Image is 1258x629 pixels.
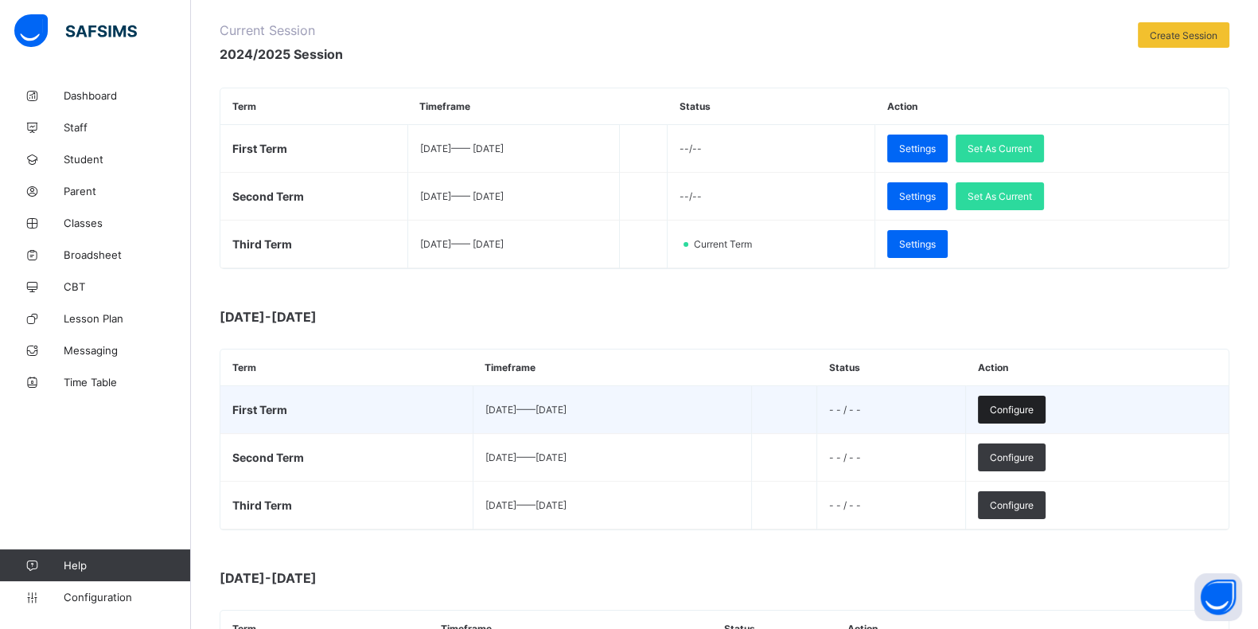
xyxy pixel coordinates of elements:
span: - - / - - [829,404,861,416]
span: Current Term [692,238,761,250]
th: Action [965,350,1229,386]
span: Third Term [232,498,292,512]
span: Staff [64,121,191,134]
span: Create Session [1150,29,1217,41]
span: [DATE]-[DATE] [220,570,538,586]
span: [DATE] —— [DATE] [420,190,504,202]
button: Open asap [1194,573,1242,621]
span: [DATE] —— [DATE] [485,499,567,511]
span: Second Term [232,451,304,464]
span: Configure [990,404,1034,416]
img: safsims [14,14,137,48]
td: --/-- [668,173,875,221]
span: Set As Current [968,190,1032,202]
span: Configure [990,451,1034,463]
span: Settings [899,143,936,154]
th: Status [816,350,965,386]
span: CBT [64,280,191,293]
span: Settings [899,238,936,250]
th: Term [220,88,407,125]
span: 2024/2025 Session [220,46,343,62]
span: [DATE] —— [DATE] [485,404,567,416]
span: First Term [232,142,287,155]
span: First Term [232,403,287,416]
th: Status [668,88,875,125]
span: Configuration [64,591,190,604]
span: Third Term [232,237,292,251]
span: Help [64,559,190,572]
span: - - / - - [829,499,861,511]
span: Lesson Plan [64,312,191,325]
span: Classes [64,217,191,229]
th: Timeframe [473,350,751,386]
span: [DATE] —— [DATE] [420,238,504,250]
span: Configure [990,499,1034,511]
span: [DATE] —— [DATE] [420,143,504,154]
span: Set As Current [968,143,1032,154]
span: Second Term [232,189,304,203]
th: Term [220,350,473,386]
th: Action [875,88,1229,125]
span: Time Table [64,376,191,389]
span: Broadsheet [64,248,191,261]
span: Settings [899,190,936,202]
span: - - / - - [829,451,861,463]
span: [DATE] —— [DATE] [485,451,567,463]
span: Parent [64,185,191,197]
th: Timeframe [407,88,619,125]
span: [DATE]-[DATE] [220,309,538,325]
span: Current Session [220,22,343,38]
span: Messaging [64,344,191,357]
span: Dashboard [64,89,191,102]
td: --/-- [668,125,875,173]
span: Student [64,153,191,166]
